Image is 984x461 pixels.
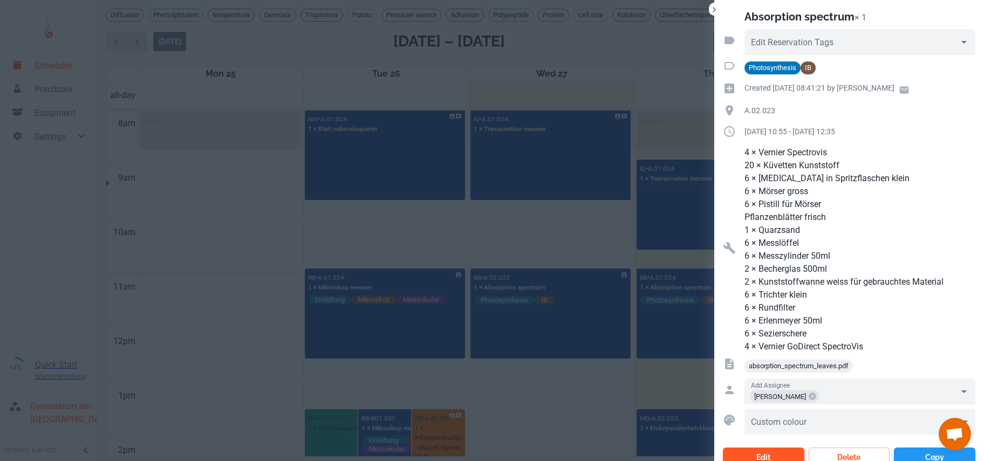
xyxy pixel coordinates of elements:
[956,384,972,399] button: Open
[744,198,975,211] p: 6 × Pistill für Mörser
[723,104,736,117] svg: Location
[744,288,975,301] p: 6 × Trichter klein
[744,126,975,137] p: [DATE] 10:55 - [DATE] 12:35
[894,80,914,100] a: Email user
[744,250,975,263] p: 6 × Messzylinder 50ml
[750,390,819,403] div: [PERSON_NAME]
[744,301,975,314] p: 6 × Rundfilter
[744,327,975,340] p: 6 × Sezierschere
[801,63,816,73] span: IB
[744,409,975,435] div: ​
[723,82,736,95] svg: Creation time
[750,390,810,403] span: [PERSON_NAME]
[744,360,853,370] a: absorption_spectrum_leaves.pdf
[709,4,720,15] button: Close
[744,172,975,185] p: 6 × [MEDICAL_DATA] in Spritzflaschen klein
[744,159,975,172] p: 20 × Küvetten Kunststoff
[723,383,736,396] svg: Assigned to
[744,82,894,94] p: Created [DATE] 08:41:21 by [PERSON_NAME]
[744,105,975,116] p: A.02.023
[744,314,975,327] p: 6 × Erlenmeyer 50ml
[723,242,736,254] svg: Resources
[744,263,975,276] p: 2 × Becherglas 500ml
[751,381,790,390] label: Add Assignee
[744,211,975,224] p: Pflanzenblätter frisch
[744,224,975,237] p: 1 × Quarzsand
[723,125,736,138] svg: Duration
[723,34,736,47] svg: Reservation tags
[939,418,971,450] a: Chat öffnen
[744,10,855,23] h2: Absorption spectrum
[855,12,866,23] p: × 1
[744,185,975,198] p: 6 × Mörser gross
[744,237,975,250] p: 6 × Messlöffel
[744,146,975,159] p: 4 × Vernier Spectrovis
[744,276,975,288] p: 2 × Kunststoffwanne weiss für gebrauchtes Material
[744,340,975,353] p: 4 × Vernier GoDirect SpectroVis
[723,357,736,370] svg: File
[744,63,801,73] span: Photosynthesis
[744,361,853,371] span: absorption_spectrum_leaves.pdf
[723,414,736,426] svg: Custom colour
[723,59,736,72] svg: Activity tags
[956,35,972,50] button: Open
